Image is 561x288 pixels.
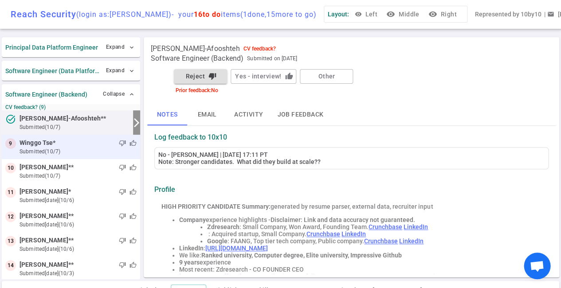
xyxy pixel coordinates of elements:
[20,172,137,180] small: submitted (10/7)
[20,123,129,131] small: submitted (10/7)
[399,237,424,245] a: LinkedIn
[179,252,541,259] li: We like:
[179,245,541,252] li: :
[207,230,541,237] li: : Acquired startup, Small Company.
[270,104,330,125] button: Job feedback
[154,133,227,141] strong: Log feedback to 10x10
[5,114,16,125] i: task_alt
[179,266,541,273] li: Most recent: Zdresearch - CO FOUNDER CEO
[20,260,68,269] span: [PERSON_NAME]
[179,273,541,280] li: : 917 contributions, 93 followers, 97 stargazer, 71 stars, 31 repos, 36 issues
[172,87,428,93] div: Prior feedback: No
[129,140,137,147] span: thumb_up
[101,88,137,101] button: Collapse
[151,54,243,63] span: Software Engineer (Backend)
[158,151,545,165] div: No - [PERSON_NAME] | [DATE] 17:11 PT Note: Stronger candidates. What did they build at scale??
[179,259,541,266] li: experience
[547,11,554,18] span: email
[231,69,296,84] button: Yes - interview!thumb_up
[207,223,541,230] li: : Small Company, Won Award, Founding Team.
[404,223,428,230] a: LinkedIn
[187,104,227,125] button: Email
[128,44,135,51] span: expand_more
[353,6,381,23] button: Left
[104,64,137,77] button: Expand
[119,164,126,171] span: thumb_down
[5,67,100,74] strong: Software Engineer (Data Platform)
[524,253,550,279] div: Open chat
[5,187,16,198] div: 11
[129,213,137,220] span: thumb_up
[386,10,395,19] i: visibility
[354,11,361,18] span: visibility
[147,104,556,125] div: basic tabs example
[20,236,68,245] span: [PERSON_NAME]
[243,46,275,52] div: CV feedback?
[384,6,423,23] button: visibilityMiddle
[119,261,126,269] span: thumb_down
[328,11,349,18] span: Layout:
[20,187,68,196] span: [PERSON_NAME]
[194,10,221,19] span: 16 to do
[128,91,135,98] span: expand_less
[104,41,137,54] button: Expand
[207,237,541,245] li: : FAANG, Top tier tech company, Public company.
[172,10,317,19] span: - your items ( 1 done, 15 more to go)
[5,104,137,110] small: CV feedback? (9)
[285,72,293,80] i: thumb_up
[426,6,460,23] button: visibilityRight
[20,163,68,172] span: [PERSON_NAME]
[119,237,126,244] span: thumb_down
[20,196,137,204] small: submitted [DATE] (10/6)
[179,273,242,280] a: [DOMAIN_NAME][URL]
[369,223,402,230] a: Crunchbase
[20,269,137,277] small: submitted [DATE] (10/3)
[5,44,98,51] strong: Principal Data Platform Engineer
[5,211,16,222] div: 12
[341,230,366,237] a: LinkedIn
[119,188,126,195] span: thumb_down
[428,10,437,19] i: visibility
[129,164,137,171] span: thumb_up
[161,203,541,210] div: generated by resume parser, external data, recruiter input
[5,236,16,246] div: 13
[5,138,16,149] div: 9
[247,54,297,63] span: Submitted on [DATE]
[5,91,87,98] strong: Software Engineer (Backend)
[20,138,53,148] span: Winggo Tse
[179,216,541,223] li: experience highlights -
[306,230,340,237] a: Crunchbase
[208,72,216,80] i: thumb_down
[5,163,16,173] div: 10
[207,237,228,245] strong: Google
[179,259,200,266] strong: 9 years
[119,140,126,147] span: thumb_down
[128,67,135,74] span: expand_more
[20,148,137,156] small: submitted (10/7)
[151,44,239,53] span: [PERSON_NAME]-Afooshteh
[20,245,137,253] small: submitted [DATE] (10/6)
[76,10,172,19] span: (login as: [PERSON_NAME] )
[271,216,415,223] span: Disclaimer: Link and data accuracy not guaranteed.
[20,114,101,123] span: [PERSON_NAME]-Afooshteh
[129,261,137,269] span: thumb_up
[179,216,206,223] strong: Company
[174,69,227,84] button: Rejectthumb_down
[131,117,142,128] i: arrow_forward_ios
[179,245,204,252] strong: LinkedIn
[227,104,270,125] button: Activity
[201,252,402,259] strong: Ranked university, Computer degree, Elite university, Impressive Github
[129,237,137,244] span: thumb_up
[161,203,271,210] strong: HIGH PRIORITY CANDIDATE Summary:
[20,221,137,229] small: submitted [DATE] (10/6)
[11,9,317,19] div: Reach Security
[154,185,175,194] strong: Profile
[205,245,268,252] a: [URL][DOMAIN_NAME]
[364,237,398,245] a: Crunchbase
[300,69,353,84] button: Other
[20,211,68,221] span: [PERSON_NAME]
[129,188,137,195] span: thumb_up
[5,260,16,271] div: 14
[119,213,126,220] span: thumb_down
[207,223,239,230] strong: Zdresearch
